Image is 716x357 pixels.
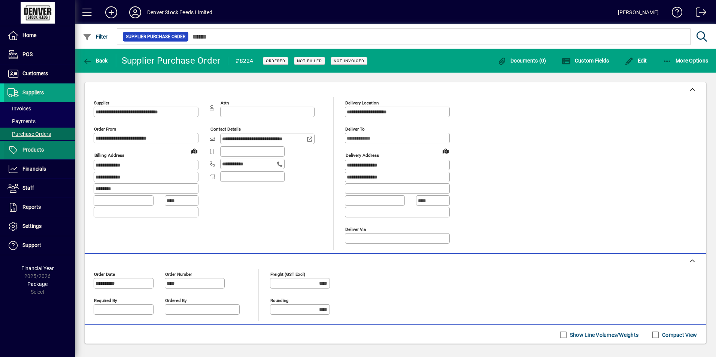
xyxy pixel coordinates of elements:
mat-label: Rounding [270,297,288,303]
span: More Options [663,58,709,64]
span: Package [27,281,48,287]
a: View on map [188,145,200,157]
label: Show Line Volumes/Weights [568,331,638,339]
mat-label: Order number [165,271,192,277]
div: Supplier Purchase Order [122,55,221,67]
span: Financials [22,166,46,172]
a: Purchase Orders [4,128,75,140]
span: Supplier Purchase Order [126,33,185,40]
span: Products [22,147,44,153]
span: Not Invoiced [334,58,364,63]
span: POS [22,51,33,57]
button: Custom Fields [560,54,611,67]
a: View on map [440,145,452,157]
span: Documents (0) [498,58,546,64]
span: Ordered [266,58,285,63]
a: Staff [4,179,75,198]
span: Settings [22,223,42,229]
span: Staff [22,185,34,191]
span: Filter [83,34,108,40]
button: Documents (0) [496,54,548,67]
span: Reports [22,204,41,210]
mat-label: Delivery Location [345,100,379,106]
mat-label: Attn [221,100,229,106]
span: Edit [625,58,647,64]
div: Denver Stock Feeds Limited [147,6,213,18]
div: [PERSON_NAME] [618,6,659,18]
a: Payments [4,115,75,128]
a: Home [4,26,75,45]
mat-label: Order from [94,126,116,132]
a: Settings [4,217,75,236]
span: Back [83,58,108,64]
a: Reports [4,198,75,217]
a: Products [4,141,75,159]
mat-label: Deliver via [345,226,366,232]
button: Profile [123,6,147,19]
a: Invoices [4,102,75,115]
mat-label: Freight (GST excl) [270,271,305,277]
span: Home [22,32,36,38]
button: Edit [623,54,649,67]
a: Financials [4,160,75,178]
button: More Options [661,54,710,67]
span: Custom Fields [562,58,609,64]
button: Filter [81,30,110,43]
button: Add [99,6,123,19]
a: Customers [4,64,75,83]
a: POS [4,45,75,64]
a: Logout [690,1,707,26]
mat-label: Deliver To [345,126,365,132]
app-page-header-button: Back [75,54,116,67]
div: #8224 [236,55,253,67]
span: Payments [7,118,36,124]
span: Suppliers [22,89,44,95]
mat-label: Ordered by [165,297,186,303]
span: Invoices [7,106,31,112]
a: Support [4,236,75,255]
a: Knowledge Base [666,1,683,26]
span: Not Filled [297,58,322,63]
mat-label: Order date [94,271,115,277]
span: Purchase Orders [7,131,51,137]
span: Financial Year [21,265,54,271]
span: Customers [22,70,48,76]
mat-label: Required by [94,297,117,303]
button: Back [81,54,110,67]
label: Compact View [661,331,697,339]
span: Support [22,242,41,248]
mat-label: Supplier [94,100,109,106]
